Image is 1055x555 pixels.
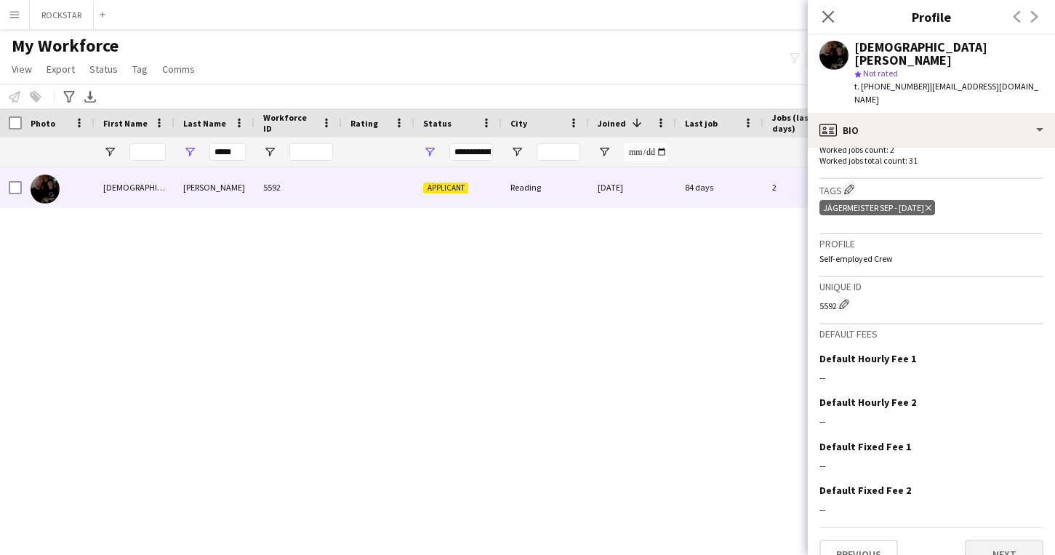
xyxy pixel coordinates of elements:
[423,118,452,129] span: Status
[772,112,832,134] span: Jobs (last 90 days)
[819,415,1043,428] div: --
[423,145,436,159] button: Open Filter Menu
[510,118,527,129] span: City
[819,327,1043,340] h3: Default fees
[263,145,276,159] button: Open Filter Menu
[598,118,626,129] span: Joined
[854,81,1038,105] span: | [EMAIL_ADDRESS][DOMAIN_NAME]
[84,60,124,79] a: Status
[31,175,60,204] img: Christian Clyde
[819,280,1043,293] h3: Unique ID
[819,396,916,409] h3: Default Hourly Fee 2
[819,200,935,215] div: Jägermeister Sep - [DATE]
[103,118,148,129] span: First Name
[31,118,55,129] span: Photo
[129,143,166,161] input: First Name Filter Input
[95,167,175,207] div: [DEMOGRAPHIC_DATA]
[537,143,580,161] input: City Filter Input
[676,167,763,207] div: 84 days
[819,237,1043,250] h3: Profile
[819,253,1043,264] p: Self-employed Crew
[60,88,78,105] app-action-btn: Advanced filters
[510,145,524,159] button: Open Filter Menu
[103,145,116,159] button: Open Filter Menu
[41,60,81,79] a: Export
[808,113,1055,148] div: Bio
[819,352,916,365] h3: Default Hourly Fee 1
[819,182,1043,197] h3: Tags
[81,88,99,105] app-action-btn: Export XLSX
[423,183,468,193] span: Applicant
[819,503,1043,516] div: --
[47,63,75,76] span: Export
[819,371,1043,384] div: --
[30,1,94,29] button: ROCKSTAR
[162,63,195,76] span: Comms
[589,167,676,207] div: [DATE]
[183,145,196,159] button: Open Filter Menu
[6,60,38,79] a: View
[12,35,119,57] span: My Workforce
[183,118,226,129] span: Last Name
[819,144,1043,155] p: Worked jobs count: 2
[127,60,153,79] a: Tag
[12,63,32,76] span: View
[132,63,148,76] span: Tag
[854,81,930,92] span: t. [PHONE_NUMBER]
[819,484,911,497] h3: Default Fixed Fee 2
[819,440,911,453] h3: Default Fixed Fee 1
[854,41,1043,67] div: [DEMOGRAPHIC_DATA][PERSON_NAME]
[254,167,342,207] div: 5592
[685,118,718,129] span: Last job
[502,167,589,207] div: Reading
[819,297,1043,311] div: 5592
[598,145,611,159] button: Open Filter Menu
[808,7,1055,26] h3: Profile
[819,155,1043,166] p: Worked jobs total count: 31
[819,459,1043,472] div: --
[624,143,667,161] input: Joined Filter Input
[350,118,378,129] span: Rating
[89,63,118,76] span: Status
[209,143,246,161] input: Last Name Filter Input
[806,51,878,68] button: Everyone9,740
[175,167,254,207] div: [PERSON_NAME]
[863,68,898,79] span: Not rated
[263,112,316,134] span: Workforce ID
[156,60,201,79] a: Comms
[289,143,333,161] input: Workforce ID Filter Input
[763,167,858,207] div: 2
